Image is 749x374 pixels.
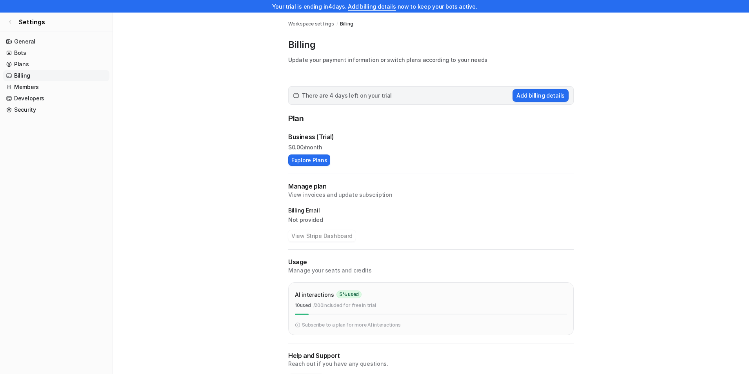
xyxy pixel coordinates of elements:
p: Update your payment information or switch plans according to your needs [288,56,574,64]
a: General [3,36,109,47]
a: Members [3,82,109,93]
a: Workspace settings [288,20,334,27]
p: / 200 included for free in trial [313,302,376,309]
p: View invoices and update subscription [288,191,574,199]
p: Plan [288,113,574,126]
p: Billing Email [288,207,574,214]
a: Developers [3,93,109,104]
img: calender-icon.svg [293,93,299,98]
p: 10 used [295,302,311,309]
p: $ 0.00/month [288,143,574,151]
p: Subscribe to a plan for more AI interactions [302,321,400,329]
a: Billing [3,70,109,81]
p: Manage your seats and credits [288,267,574,274]
span: Settings [19,17,45,27]
button: View Stripe Dashboard [288,230,356,241]
a: Security [3,104,109,115]
span: / [336,20,338,27]
button: Add billing details [513,89,569,102]
a: Bots [3,47,109,58]
span: 5 % used [336,290,362,298]
span: There are 4 days left on your trial [302,91,392,100]
button: Explore Plans [288,154,330,166]
a: Billing [340,20,353,27]
a: Plans [3,59,109,70]
p: Reach out if you have any questions. [288,360,574,368]
p: Help and Support [288,351,574,360]
p: AI interactions [295,290,334,299]
p: Business (Trial) [288,132,334,142]
h2: Manage plan [288,182,574,191]
a: Add billing details [348,3,396,10]
p: Billing [288,38,574,51]
p: Not provided [288,216,574,224]
p: Usage [288,258,574,267]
